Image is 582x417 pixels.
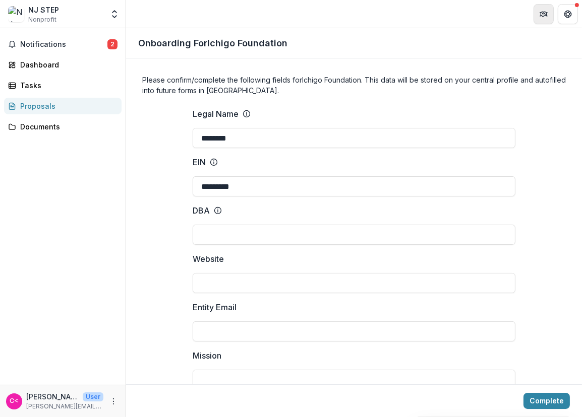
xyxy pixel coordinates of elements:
[26,402,103,411] p: [PERSON_NAME][EMAIL_ADDRESS][PERSON_NAME][DOMAIN_NAME]
[138,36,287,50] p: Onboarding For Ichigo Foundation
[20,101,113,111] div: Proposals
[523,393,570,409] button: Complete
[193,156,206,168] p: EIN
[4,118,122,135] a: Documents
[107,39,118,49] span: 2
[20,59,113,70] div: Dashboard
[107,4,122,24] button: Open entity switcher
[193,204,210,217] p: DBA
[193,253,224,265] p: Website
[20,121,113,132] div: Documents
[193,350,221,362] p: Mission
[20,80,113,91] div: Tasks
[4,56,122,73] a: Dashboard
[558,4,578,24] button: Get Help
[4,36,122,52] button: Notifications2
[534,4,554,24] button: Partners
[142,75,566,96] h4: Please confirm/complete the following fields for Ichigo Foundation . This data will be stored on ...
[20,40,107,49] span: Notifications
[28,15,56,24] span: Nonprofit
[10,398,19,404] div: Chris Agans <chris.agans@rutgers.edu>
[4,98,122,114] a: Proposals
[83,392,103,401] p: User
[4,77,122,94] a: Tasks
[193,108,239,120] p: Legal Name
[107,395,120,407] button: More
[28,5,59,15] div: NJ STEP
[26,391,79,402] p: [PERSON_NAME] <[PERSON_NAME][EMAIL_ADDRESS][PERSON_NAME][DOMAIN_NAME]>
[193,301,237,313] p: Entity Email
[8,6,24,22] img: NJ STEP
